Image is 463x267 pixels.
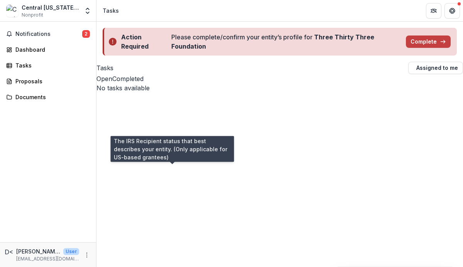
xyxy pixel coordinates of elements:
span: 2 [82,30,90,38]
p: No tasks available [96,83,463,93]
h2: Tasks [96,63,113,73]
div: Please complete/confirm your entity’s profile for [171,32,400,51]
button: Completed [112,74,144,83]
button: Assigned to me [408,62,463,74]
button: Open entity switcher [82,3,93,19]
button: Get Help [444,3,460,19]
a: Tasks [3,59,93,72]
div: Central [US_STATE] Habitat for Humanity [22,3,79,12]
a: Dashboard [3,43,93,56]
nav: breadcrumb [100,5,122,16]
div: Proposals [15,77,87,85]
button: Complete [406,35,451,48]
p: [EMAIL_ADDRESS][DOMAIN_NAME] [16,255,79,262]
div: Action Required [121,32,168,51]
button: Open [96,74,112,83]
div: Tasks [15,61,87,69]
span: Notifications [15,31,82,37]
div: Documents [15,93,87,101]
button: Partners [426,3,441,19]
a: Proposals [3,75,93,88]
div: Tasks [103,7,119,15]
p: [PERSON_NAME] <[EMAIL_ADDRESS][DOMAIN_NAME]> [16,247,60,255]
span: Nonprofit [22,12,43,19]
button: Notifications2 [3,28,93,40]
button: More [82,250,91,260]
img: Central Vermont Habitat for Humanity [6,5,19,17]
div: Diane Debella <grants@centralvermonthabitat.org> [5,249,13,255]
div: Dashboard [15,46,87,54]
a: Documents [3,91,93,103]
p: User [63,248,79,255]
